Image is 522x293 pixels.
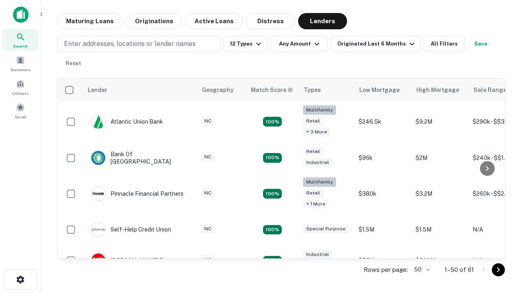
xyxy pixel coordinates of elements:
[201,255,215,265] div: NC
[263,117,282,127] div: Matching Properties: 10, hasApolloMatch: undefined
[354,142,411,173] td: $96k
[83,79,197,101] th: Lender
[303,224,349,234] div: Special Purpose
[246,13,295,29] button: Distress
[91,222,171,237] div: Self-help Credit Union
[88,85,107,95] div: Lender
[481,202,522,241] iframe: Chat Widget
[91,151,189,165] div: Bank Of [GEOGRAPHIC_DATA]
[15,114,27,120] span: Saved
[303,127,330,137] div: + 3 more
[2,29,38,51] a: Search
[411,79,469,101] th: High Mortgage
[492,263,505,276] button: Go to next page
[263,153,282,163] div: Matching Properties: 15, hasApolloMatch: undefined
[91,114,163,129] div: Atlantic Union Bank
[411,142,469,173] td: $2M
[303,147,323,156] div: Retail
[2,52,38,74] a: Borrowers
[202,85,234,95] div: Geography
[57,13,123,29] button: Maturing Loans
[91,186,184,201] div: Pinnacle Financial Partners
[270,36,327,52] button: Any Amount
[303,177,336,187] div: Multifamily
[416,85,459,95] div: High Mortgage
[60,55,86,72] button: Reset
[91,253,175,268] div: [PERSON_NAME] Fargo
[331,36,420,52] button: Originated Last 6 Months
[57,36,220,52] button: Enter addresses, locations or lender names
[223,36,267,52] button: 12 Types
[303,116,323,126] div: Retail
[445,265,474,275] p: 1–50 of 61
[354,173,411,214] td: $380k
[299,79,354,101] th: Types
[411,245,469,276] td: $500M
[263,225,282,235] div: Matching Properties: 11, hasApolloMatch: undefined
[411,101,469,142] td: $9.2M
[354,79,411,101] th: Low Mortgage
[91,151,105,165] img: picture
[473,85,507,95] div: Sale Range
[201,224,215,234] div: NC
[303,199,329,209] div: + 1 more
[12,90,29,96] span: Contacts
[2,76,38,98] a: Contacts
[13,43,28,49] span: Search
[201,116,215,126] div: NC
[11,66,30,73] span: Borrowers
[91,223,105,236] img: picture
[424,36,464,52] button: All Filters
[411,173,469,214] td: $3.2M
[468,36,494,52] button: Save your search to get updates of matches that match your search criteria.
[303,158,332,167] div: Industrial
[364,265,408,275] p: Rows per page:
[354,101,411,142] td: $246.5k
[64,39,196,49] p: Enter addresses, locations or lender names
[126,13,182,29] button: Originations
[186,13,243,29] button: Active Loans
[251,85,292,94] h6: Match Score
[303,188,323,198] div: Retail
[304,85,321,95] div: Types
[298,13,347,29] button: Lenders
[201,188,215,198] div: NC
[411,214,469,245] td: $1.5M
[303,105,336,115] div: Multifamily
[2,100,38,122] a: Saved
[91,115,105,129] img: picture
[251,85,293,94] div: Capitalize uses an advanced AI algorithm to match your search with the best lender. The match sco...
[201,152,215,162] div: NC
[354,214,411,245] td: $1.5M
[91,187,105,201] img: picture
[13,7,29,23] img: capitalize-icon.png
[263,189,282,199] div: Matching Properties: 18, hasApolloMatch: undefined
[354,245,411,276] td: $7.5M
[263,256,282,266] div: Matching Properties: 14, hasApolloMatch: undefined
[197,79,246,101] th: Geography
[337,39,417,49] div: Originated Last 6 Months
[411,264,431,276] div: 50
[246,79,299,101] th: Capitalize uses an advanced AI algorithm to match your search with the best lender. The match sco...
[91,254,105,267] img: picture
[303,250,332,259] div: Industrial
[359,85,400,95] div: Low Mortgage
